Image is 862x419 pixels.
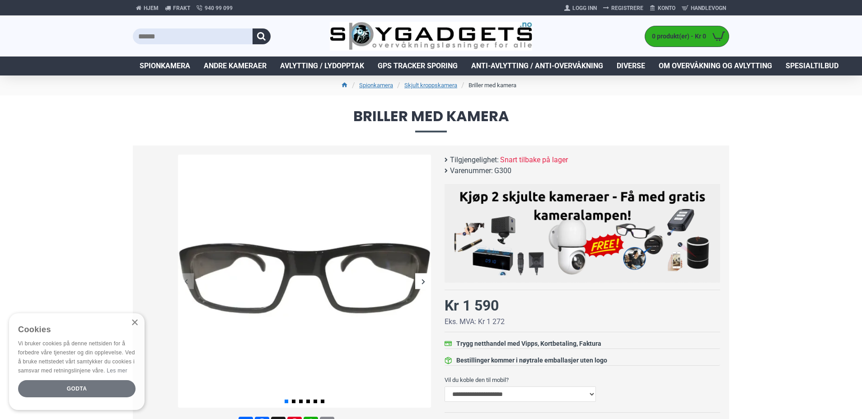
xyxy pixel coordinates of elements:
a: Skjult kroppskamera [404,81,457,90]
span: Go to slide 1 [285,400,288,403]
span: Registrere [611,4,643,12]
a: Handlevogn [679,1,729,15]
a: Anti-avlytting / Anti-overvåkning [464,56,610,75]
span: Go to slide 3 [299,400,303,403]
span: Anti-avlytting / Anti-overvåkning [471,61,603,71]
span: Handlevogn [691,4,726,12]
a: GPS Tracker Sporing [371,56,464,75]
div: Bestillinger kommer i nøytrale emballasjer uten logo [456,356,607,365]
div: Previous slide [178,273,194,289]
span: Om overvåkning og avlytting [659,61,772,71]
span: Avlytting / Lydopptak [280,61,364,71]
a: Spionkamera [133,56,197,75]
div: Close [131,320,138,326]
a: Diverse [610,56,652,75]
a: 0 produkt(er) - Kr 0 [645,26,729,47]
span: Go to slide 6 [321,400,324,403]
a: Spionkamera [359,81,393,90]
span: Logg Inn [572,4,597,12]
span: Briller med kamera [133,109,729,132]
a: Avlytting / Lydopptak [273,56,371,75]
span: Frakt [173,4,190,12]
a: Registrere [600,1,646,15]
span: Go to slide 4 [306,400,310,403]
span: Go to slide 2 [292,400,295,403]
span: 0 produkt(er) - Kr 0 [645,32,708,41]
span: Diverse [617,61,645,71]
a: Andre kameraer [197,56,273,75]
img: Spionbriller med kamera - SpyGadgets.no [178,155,431,408]
a: Les mer, opens a new window [107,367,127,374]
label: Vil du koble den til mobil? [445,372,720,387]
div: Next slide [415,273,431,289]
div: Cookies [18,320,130,339]
a: Konto [646,1,679,15]
img: Kjøp 2 skjulte kameraer – Få med gratis kameralampe! [451,188,713,275]
img: SpyGadgets.no [330,22,533,51]
span: Go to slide 5 [314,400,317,403]
span: Spesialtilbud [786,61,839,71]
span: Vi bruker cookies på denne nettsiden for å forbedre våre tjenester og din opplevelse. Ved å bruke... [18,340,135,373]
span: Hjem [144,4,159,12]
span: GPS Tracker Sporing [378,61,458,71]
b: Varenummer: [450,165,493,176]
span: Konto [658,4,675,12]
span: Andre kameraer [204,61,267,71]
b: Tilgjengelighet: [450,155,499,165]
span: G300 [494,165,511,176]
span: 940 99 099 [205,4,233,12]
div: Godta [18,380,136,397]
a: Logg Inn [561,1,600,15]
a: Spesialtilbud [779,56,845,75]
div: Kr 1 590 [445,295,499,316]
span: Spionkamera [140,61,190,71]
div: Trygg netthandel med Vipps, Kortbetaling, Faktura [456,339,601,348]
span: Snart tilbake på lager [500,155,568,165]
a: Om overvåkning og avlytting [652,56,779,75]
